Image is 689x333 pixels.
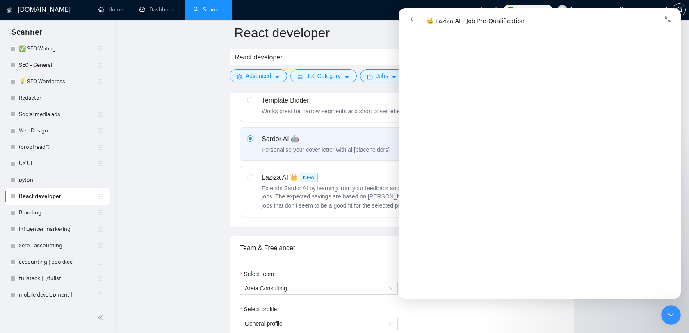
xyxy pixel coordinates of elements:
span: NEW [300,173,318,182]
span: holder [97,160,104,167]
li: UX UI [5,155,110,172]
a: React developer [19,188,97,205]
input: Search Freelance Jobs... [235,52,454,62]
span: Select profile: [244,305,278,314]
label: Select team: [240,269,276,278]
a: pyton [19,172,97,188]
li: 💡 SEO Wordpress [5,73,110,90]
a: setting [673,7,686,13]
span: holder [97,46,104,52]
span: 👑 [290,173,298,182]
span: holder [97,193,104,200]
li: (proofread*) [5,139,110,155]
span: Extends Sardor AI by learning from your feedback and automatically qualifying jobs. The expected ... [262,185,461,209]
span: Areia Consulting [245,282,393,294]
span: holder [97,177,104,183]
button: setting [673,3,686,16]
div: Works great for narrow segments and short cover letters that don't change. [262,107,452,115]
li: xero | accounting [5,237,110,254]
span: Job Category [306,71,340,80]
a: searchScanner [193,6,224,13]
img: upwork-logo.png [507,7,514,13]
a: xero | accounting [19,237,97,254]
li: fullstack | "/fullst [5,270,110,287]
a: Branding [19,205,97,221]
span: holder [97,111,104,118]
span: caret-down [344,74,350,80]
a: Web Design [19,123,97,139]
li: Redactor [5,90,110,106]
span: folder [367,74,373,80]
button: folderJobscaret-down [360,69,404,82]
a: fullstack | "/fullst [19,270,97,287]
span: holder [97,62,104,68]
a: UX UI [19,155,97,172]
div: Personalise your cover letter with ai [placeholders] [262,146,390,154]
li: ✅ SEO Writing [5,41,110,57]
a: Redactor [19,90,97,106]
li: Influencer marketing [5,221,110,237]
span: holder [97,226,104,233]
span: bars [297,74,303,80]
iframe: Intercom live chat [399,8,681,299]
span: General profile [245,317,393,330]
li: Social media ads [5,106,110,123]
span: Updates [472,7,493,13]
a: 5 [493,7,499,13]
span: Scanner [5,26,49,43]
a: dashboardDashboard [139,6,177,13]
span: holder [97,242,104,249]
span: holder [97,292,104,298]
span: double-left [98,314,106,322]
span: holder [97,210,104,216]
span: holder [97,259,104,265]
a: Social media ads [19,106,97,123]
a: (proofread*) [19,139,97,155]
div: Laziza AI [262,173,467,182]
li: Web Design [5,123,110,139]
span: user [559,7,565,13]
a: SEO - General [19,57,97,73]
span: caret-down [274,74,280,80]
img: logo [7,4,13,17]
a: mobile development | [19,287,97,303]
div: Team & Freelancer [240,236,564,260]
button: settingAdvancedcaret-down [230,69,287,82]
span: caret-down [391,74,397,80]
a: homeHome [98,6,123,13]
a: Influencer marketing [19,221,97,237]
span: holder [97,78,104,85]
span: holder [97,95,104,101]
span: 41 [543,5,549,14]
span: holder [97,128,104,134]
a: accounting | bookkee [19,254,97,270]
li: SEO - General [5,57,110,73]
span: Advanced [246,71,271,80]
button: barsJob Categorycaret-down [290,69,356,82]
span: Connects: [516,5,541,14]
span: Jobs [376,71,388,80]
li: mobile development | [5,287,110,303]
iframe: Intercom live chat [661,305,681,325]
li: accounting | bookkee [5,254,110,270]
span: holder [97,275,104,282]
a: ✅ SEO Writing [19,41,97,57]
li: React developer [5,188,110,205]
span: setting [237,74,242,80]
div: Sardor AI 🤖 [262,134,390,144]
li: Branding [5,205,110,221]
a: 💡 SEO Wordpress [19,73,97,90]
li: pyton [5,172,110,188]
span: holder [97,144,104,151]
div: Template Bidder [262,96,452,105]
input: Scanner name... [234,23,557,43]
span: setting [673,7,685,13]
